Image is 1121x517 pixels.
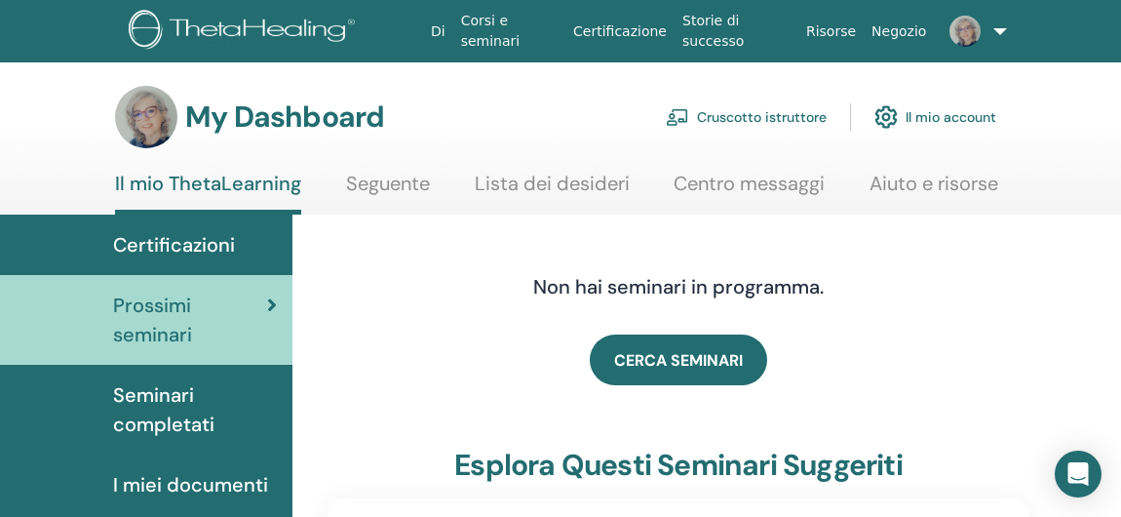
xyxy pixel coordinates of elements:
span: Seminari completati [113,380,277,439]
a: Corsi e seminari [453,3,565,60]
h4: Non hai seminari in programma. [371,275,986,298]
span: I miei documenti [113,470,268,499]
a: Negozio [864,14,934,50]
a: Certificazione [565,14,675,50]
a: Centro messaggi [674,172,825,210]
a: Seguente [346,172,430,210]
a: Cruscotto istruttore [666,96,827,139]
span: Certificazioni [113,230,235,259]
a: Il mio account [874,96,996,139]
img: default.jpg [949,16,981,47]
a: Risorse [798,14,864,50]
img: cog.svg [874,100,898,134]
span: CERCA SEMINARI [614,350,743,371]
a: Lista dei desideri [475,172,630,210]
div: Open Intercom Messenger [1055,451,1102,497]
a: Di [423,14,453,50]
img: default.jpg [115,86,177,148]
h3: My Dashboard [185,99,384,135]
img: chalkboard-teacher.svg [666,108,689,126]
img: logo.png [129,10,362,54]
a: Aiuto e risorse [870,172,998,210]
a: CERCA SEMINARI [590,335,767,385]
span: Prossimi seminari [113,291,267,349]
h3: Esplora questi seminari suggeriti [454,448,903,483]
a: Il mio ThetaLearning [115,172,301,215]
a: Storie di successo [675,3,798,60]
